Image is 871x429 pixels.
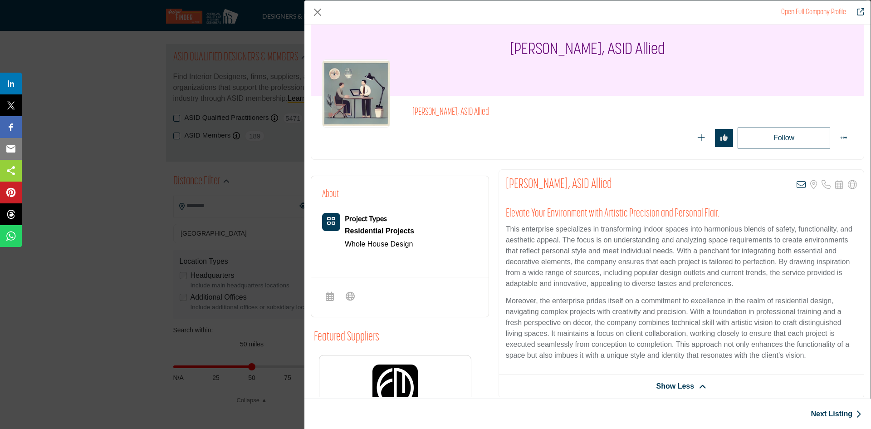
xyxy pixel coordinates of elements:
button: Close [311,5,324,19]
button: Redirect to login [738,128,830,148]
button: More Options [835,129,853,147]
b: Project Types [345,214,387,222]
h1: [PERSON_NAME], ASID Allied [510,5,665,96]
h2: Zoe Costello, ASID Allied [506,177,612,193]
h2: About [322,187,339,202]
a: Redirect to zoe-costello-asid-student [781,9,846,16]
p: This enterprise specializes in transforming indoor spaces into harmonious blends of safety, funct... [506,224,857,289]
a: Redirect to zoe-costello-asid-student [851,7,864,18]
div: Types of projects range from simple residential renovations to highly complex commercial initiati... [345,224,414,238]
a: Residential Projects [345,224,414,238]
p: Moreover, the enterprise prides itself on a commitment to excellence in the realm of residential ... [506,296,857,361]
img: zoe-costello-asid-student logo [322,59,390,128]
span: Show Less [656,381,695,392]
a: Next Listing [811,409,861,419]
h2: [PERSON_NAME], ASID Allied [412,107,662,118]
h2: Elevate Your Environment with Artistic Precision and Personal Flair. [506,207,857,221]
button: Redirect to login page [715,129,733,147]
img: Fordham Marble Company [372,365,418,410]
h2: Featured Suppliers [314,330,379,345]
a: Project Types [345,215,387,222]
a: Whole House Design [345,240,413,248]
button: Redirect to login page [692,129,710,147]
button: Category Icon [322,213,340,231]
